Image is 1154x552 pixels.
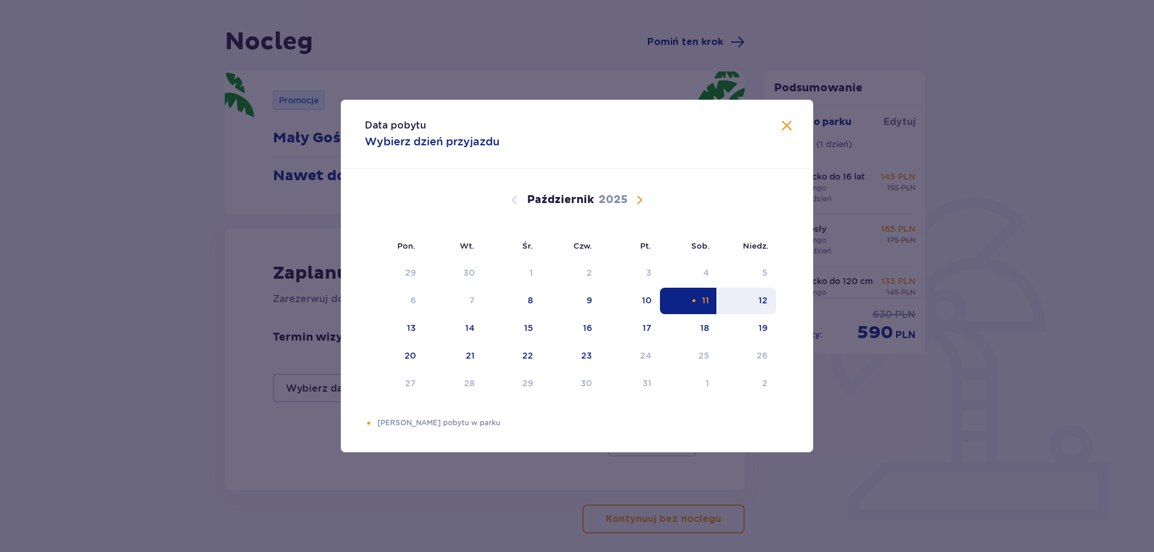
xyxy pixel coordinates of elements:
[365,315,424,342] td: 13
[424,315,484,342] td: 14
[365,371,424,397] td: Data niedostępna. poniedziałek, 27 października 2025
[522,350,533,362] div: 22
[700,322,709,334] div: 18
[583,322,592,334] div: 16
[646,267,652,279] div: 3
[424,371,484,397] td: Data niedostępna. wtorek, 28 października 2025
[759,294,768,306] div: 12
[587,294,592,306] div: 9
[528,294,533,306] div: 8
[405,377,416,389] div: 27
[600,288,660,314] td: 10
[365,343,424,369] td: 20
[640,241,651,250] small: Pt.
[718,288,776,314] td: 12
[718,315,776,342] td: 19
[460,241,474,250] small: Wt.
[405,267,416,279] div: 29
[600,343,660,369] td: Data niedostępna. piątek, 24 października 2025
[660,288,718,314] td: Data zaznaczona. sobota, 11 października 2025
[530,267,533,279] div: 1
[542,343,601,369] td: 23
[718,260,776,287] td: Data niedostępna. niedziela, 5 października 2025
[643,322,652,334] div: 17
[465,322,475,334] div: 14
[690,297,698,305] div: Pomarańczowa kropka
[542,371,601,397] td: Data niedostępna. czwartek, 30 października 2025
[600,315,660,342] td: 17
[483,371,542,397] td: Data niedostępna. środa, 29 października 2025
[542,315,601,342] td: 16
[642,294,652,306] div: 10
[660,260,718,287] td: Data niedostępna. sobota, 4 października 2025
[365,288,424,314] td: Data niedostępna. poniedziałek, 6 października 2025
[466,350,475,362] div: 21
[762,267,768,279] div: 5
[377,417,789,428] p: [PERSON_NAME] pobytu w parku
[706,377,709,389] div: 1
[365,119,426,132] p: Data pobytu
[600,260,660,287] td: Data niedostępna. piątek, 3 października 2025
[743,241,769,250] small: Niedz.
[483,288,542,314] td: 8
[542,288,601,314] td: 9
[691,241,710,250] small: Sob.
[702,294,709,306] div: 11
[365,135,499,149] p: Wybierz dzień przyjazdu
[483,315,542,342] td: 15
[581,350,592,362] div: 23
[632,193,647,207] button: Następny miesiąc
[411,294,416,306] div: 6
[703,267,709,279] div: 4
[397,241,415,250] small: Pon.
[424,288,484,314] td: Data niedostępna. wtorek, 7 października 2025
[759,322,768,334] div: 19
[507,193,522,207] button: Poprzedni miesiąc
[407,322,416,334] div: 13
[780,119,794,134] button: Zamknij
[424,260,484,287] td: Data niedostępna. wtorek, 30 września 2025
[405,350,416,362] div: 20
[424,343,484,369] td: 21
[587,267,592,279] div: 2
[718,343,776,369] td: Data niedostępna. niedziela, 26 października 2025
[469,294,475,306] div: 7
[660,315,718,342] td: 18
[660,371,718,397] td: Data niedostępna. sobota, 1 listopada 2025
[522,377,533,389] div: 29
[660,343,718,369] td: Data niedostępna. sobota, 25 października 2025
[483,260,542,287] td: Data niedostępna. środa, 1 października 2025
[581,377,592,389] div: 30
[527,193,594,207] p: Październik
[464,377,475,389] div: 28
[599,193,627,207] p: 2025
[542,260,601,287] td: Data niedostępna. czwartek, 2 października 2025
[483,343,542,369] td: 22
[643,377,652,389] div: 31
[524,322,533,334] div: 15
[522,241,533,250] small: Śr.
[757,350,768,362] div: 26
[573,241,592,250] small: Czw.
[365,260,424,287] td: Data niedostępna. poniedziałek, 29 września 2025
[600,371,660,397] td: Data niedostępna. piątek, 31 października 2025
[640,350,652,362] div: 24
[463,267,475,279] div: 30
[698,350,709,362] div: 25
[718,371,776,397] td: Data niedostępna. niedziela, 2 listopada 2025
[365,419,373,427] div: Pomarańczowa kropka
[762,377,768,389] div: 2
